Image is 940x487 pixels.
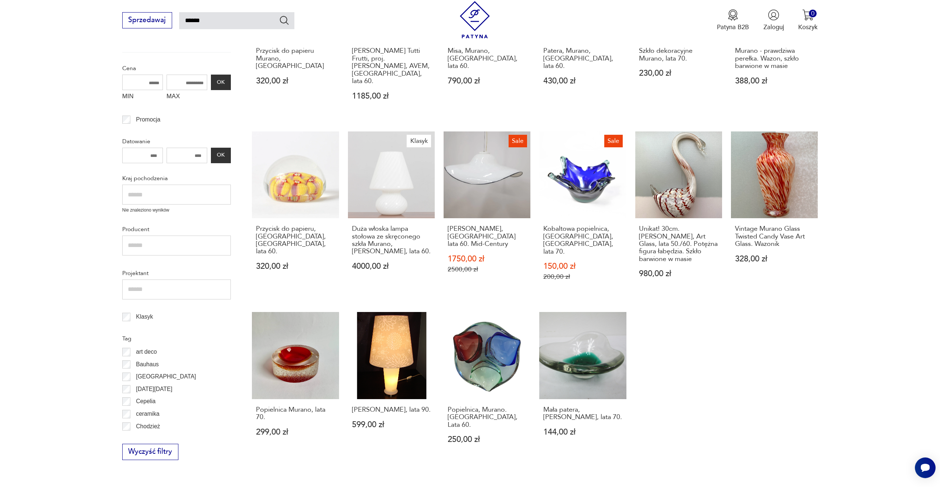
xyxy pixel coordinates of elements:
a: KlasykDuża włoska lampa stołowa ze skręconego szkła Murano, Venini, lata 60.Duża włoska lampa sto... [348,131,435,298]
p: Bauhaus [136,360,159,369]
p: Projektant [122,268,231,278]
a: Ikona medaluPatyna B2B [717,9,749,31]
img: Ikona koszyka [802,9,814,21]
h3: Misa, Murano, [GEOGRAPHIC_DATA], lata 60. [448,47,527,70]
p: 299,00 zł [256,428,335,436]
p: 430,00 zł [543,77,622,85]
a: Popielnica, Murano. Włochy, Lata 60.Popielnica, Murano. [GEOGRAPHIC_DATA], Lata 60.250,00 zł [444,312,530,461]
h3: [PERSON_NAME] Tutti Frutti, proj. [PERSON_NAME], AVEM, [GEOGRAPHIC_DATA], lata 60. [352,47,431,85]
a: SaleKobaltowa popielnica, Murano, Włochy, lata 70.Kobaltowa popielnica, [GEOGRAPHIC_DATA], [GEOGR... [539,131,626,298]
label: MAX [167,90,207,104]
p: 200,00 zł [543,273,622,281]
p: 388,00 zł [735,77,814,85]
iframe: Smartsupp widget button [915,457,936,478]
h3: Vintage Murano Glass Twisted Candy Vase Art Glass. Wazonik [735,225,814,248]
a: Unikat! 30cm. Murano Sommerso, Art Glass, lata 50./60. Potężna figura łabędzia. Szkło barwione w ... [635,131,722,298]
label: MIN [122,90,163,104]
p: art deco [136,347,157,357]
a: Sprzedawaj [122,18,172,24]
a: Lampa Murano, lata 90.[PERSON_NAME], lata 90.599,00 zł [348,312,435,461]
p: 144,00 zł [543,428,622,436]
p: 328,00 zł [735,255,814,263]
h3: [PERSON_NAME], [GEOGRAPHIC_DATA] lata 60. Mid-Century [448,225,527,248]
button: Patyna B2B [717,9,749,31]
img: Ikona medalu [727,9,739,21]
p: Klasyk [136,312,153,322]
h3: Przycisk do papieru, [GEOGRAPHIC_DATA], [GEOGRAPHIC_DATA], lata 60. [256,225,335,255]
p: [DATE][DATE] [136,384,172,394]
p: Tag [122,334,231,343]
p: 150,00 zł [543,263,622,270]
p: 980,00 zł [639,270,718,278]
h3: Popielnica, Murano. [GEOGRAPHIC_DATA], Lata 60. [448,406,527,429]
p: 4000,00 zł [352,263,431,270]
h3: Unikat! 30cm. [PERSON_NAME], Art Glass, lata 50./60. Potężna figura łabędzia. Szkło barwione w masie [639,225,718,263]
p: ceramika [136,409,159,419]
p: 599,00 zł [352,421,431,429]
p: 1750,00 zł [448,255,527,263]
p: Nie znaleziono wyników [122,207,231,214]
a: SaleLampa Murano, Włochy lata 60. Mid-Century[PERSON_NAME], [GEOGRAPHIC_DATA] lata 60. Mid-Centur... [444,131,530,298]
p: Promocja [136,115,160,124]
p: 320,00 zł [256,77,335,85]
p: Zaloguj [763,23,784,31]
h3: Kobaltowa popielnica, [GEOGRAPHIC_DATA], [GEOGRAPHIC_DATA], lata 70. [543,225,622,255]
p: 2500,00 zł [448,265,527,273]
button: Szukaj [279,15,290,25]
p: 250,00 zł [448,436,527,443]
button: Sprzedawaj [122,12,172,28]
button: 0Koszyk [798,9,818,31]
p: Ćmielów [136,434,158,443]
p: [GEOGRAPHIC_DATA] [136,372,196,381]
a: Popielnica Murano, lata 70.Popielnica Murano, lata 70.299,00 zł [252,312,339,461]
p: 1185,00 zł [352,92,431,100]
p: 790,00 zł [448,77,527,85]
p: 230,00 zł [639,69,718,77]
p: 320,00 zł [256,263,335,270]
img: Ikonka użytkownika [768,9,779,21]
h3: Przycisk do papieru Murano, [GEOGRAPHIC_DATA] [256,47,335,70]
h3: Szkło dekoracyjne Murano, lata 70. [639,47,718,62]
button: Wyczyść filtry [122,444,178,460]
a: Vintage Murano Glass Twisted Candy Vase Art Glass. WazonikVintage Murano Glass Twisted Candy Vase... [731,131,818,298]
h3: Mała patera, [PERSON_NAME], lata 70. [543,406,622,421]
h3: [PERSON_NAME], lata 90. [352,406,431,414]
p: Patyna B2B [717,23,749,31]
p: Chodzież [136,422,160,431]
p: Datowanie [122,137,231,146]
h3: Duża włoska lampa stołowa ze skręconego szkła Murano, [PERSON_NAME], lata 60. [352,225,431,255]
p: Koszyk [798,23,818,31]
h3: Murano - prawdziwa perełka. Wazon, szkło barwione w masie [735,47,814,70]
p: Cepelia [136,397,155,406]
img: Patyna - sklep z meblami i dekoracjami vintage [456,1,493,38]
a: Mała patera, Murano, lata 70.Mała patera, [PERSON_NAME], lata 70.144,00 zł [539,312,626,461]
h3: Popielnica Murano, lata 70. [256,406,335,421]
p: Kraj pochodzenia [122,174,231,183]
button: Zaloguj [763,9,784,31]
div: 0 [809,10,817,17]
h3: Patera, Murano, [GEOGRAPHIC_DATA], lata 60. [543,47,622,70]
a: Przycisk do papieru, Murano, Włochy, lata 60.Przycisk do papieru, [GEOGRAPHIC_DATA], [GEOGRAPHIC_... [252,131,339,298]
button: OK [211,75,231,90]
button: OK [211,148,231,163]
p: Producent [122,224,231,234]
p: Cena [122,64,231,73]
